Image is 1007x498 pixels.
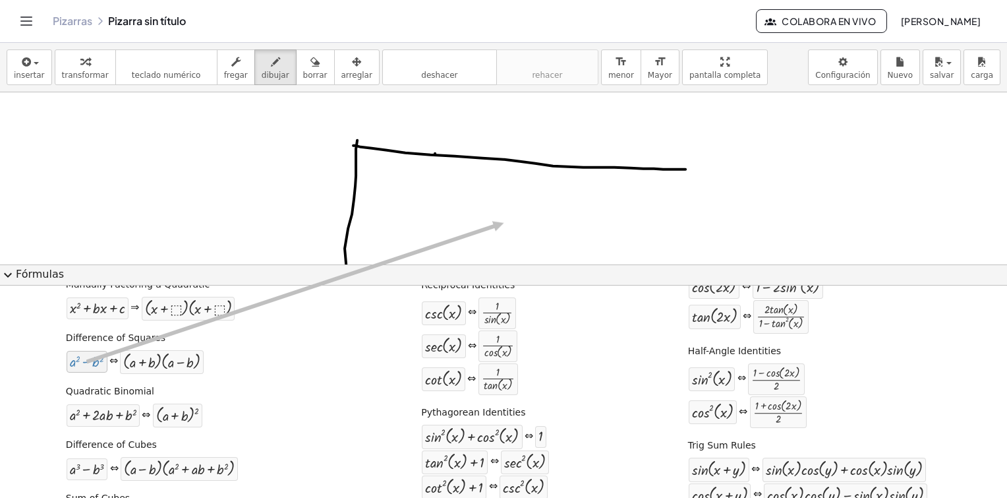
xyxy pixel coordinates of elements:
[654,54,666,70] i: format_size
[389,54,490,70] i: deshacer
[742,280,751,295] div: ⇔
[254,49,297,85] button: dibujar
[641,49,679,85] button: format_sizeMayor
[601,49,641,85] button: format_sizemenor
[115,49,217,85] button: tecladoteclado numérico
[608,71,634,80] span: menor
[66,439,157,452] label: Difference of Cubes
[688,439,756,452] label: Trig Sum Rules
[751,462,760,478] div: ⇔
[62,71,109,80] span: transformar
[66,385,154,398] label: Quadratic Binomial
[503,54,591,70] i: rehacer
[743,309,751,325] div: ⇔
[262,71,289,80] span: dibujar
[739,405,747,420] div: ⇔
[648,71,672,80] span: Mayor
[689,71,761,80] span: pantalla completa
[489,480,498,495] div: ⇔
[16,267,64,282] font: Fórmulas
[421,406,525,420] label: Pythagorean Identities
[468,305,476,321] div: ⇔
[142,408,150,423] div: ⇔
[468,339,476,354] div: ⇔
[296,49,335,85] button: borrar
[53,15,92,28] a: Pizarras
[130,301,139,316] div: ⇒
[14,71,45,80] span: insertar
[688,345,781,358] label: Half-Angle Identities
[421,71,457,80] span: deshacer
[615,54,627,70] i: format_size
[815,71,870,80] span: Configuración
[756,9,887,33] button: Colabora en vivo
[224,71,248,80] span: fregar
[971,71,993,80] span: carga
[303,71,328,80] span: borrar
[490,454,499,470] div: ⇔
[964,49,1000,85] button: carga
[334,49,380,85] button: arreglar
[930,71,954,80] span: salvar
[496,49,598,85] button: rehacerrehacer
[467,372,476,387] div: ⇔
[532,71,562,80] span: rehacer
[66,332,165,345] label: Difference of Squares
[123,54,210,70] i: teclado
[525,429,533,445] div: ⇔
[55,49,116,85] button: transformar
[382,49,497,85] button: deshacerdeshacer
[808,49,877,85] button: Configuración
[888,71,913,80] span: Nuevo
[16,11,37,32] button: Alternar navegación
[900,15,981,27] font: [PERSON_NAME]
[341,71,372,80] span: arreglar
[880,49,920,85] button: Nuevo
[421,279,515,292] label: Reciprocal Identities
[217,49,255,85] button: fregar
[7,49,52,85] button: insertar
[923,49,961,85] button: salvar
[110,462,119,477] div: ⇔
[890,9,991,33] button: [PERSON_NAME]
[782,15,876,27] font: Colabora en vivo
[737,371,746,387] div: ⇔
[132,71,201,80] span: teclado numérico
[682,49,768,85] button: pantalla completa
